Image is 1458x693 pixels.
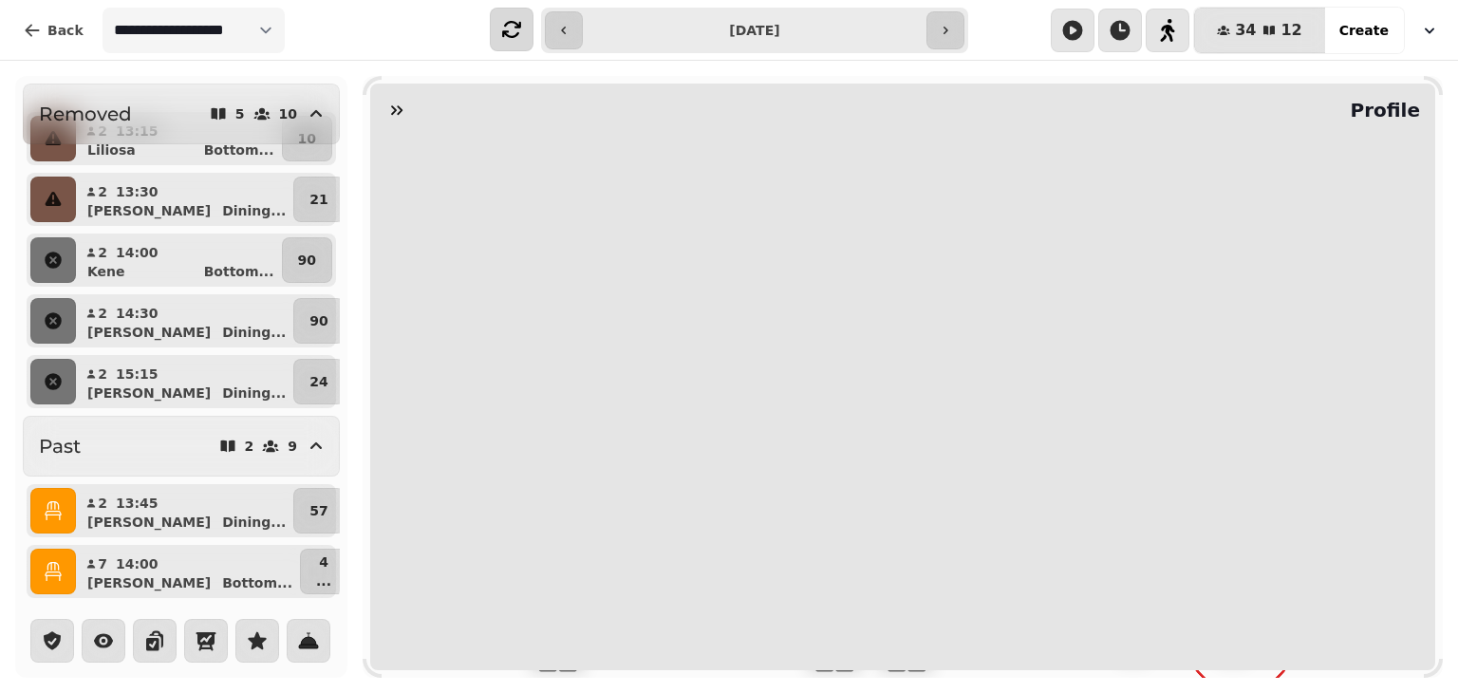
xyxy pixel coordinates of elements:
[204,140,274,159] p: Bottom ...
[309,501,327,520] p: 57
[87,513,211,532] p: [PERSON_NAME]
[87,384,211,403] p: [PERSON_NAME]
[23,84,340,144] button: Removed510
[245,440,254,453] p: 2
[222,384,286,403] p: Dining ...
[116,243,159,262] p: 14:00
[222,513,286,532] p: Dining ...
[309,190,327,209] p: 21
[39,101,132,127] h2: Removed
[1194,8,1325,53] button: 3412
[1280,23,1301,38] span: 12
[235,107,245,121] p: 5
[1339,24,1389,37] span: Create
[222,201,286,220] p: Dining ...
[97,554,108,573] p: 7
[116,554,159,573] p: 14:00
[80,298,290,344] button: 214:30[PERSON_NAME]Dining...
[116,494,159,513] p: 13:45
[222,323,286,342] p: Dining ...
[23,416,340,477] button: Past29
[279,107,297,121] p: 10
[80,177,290,222] button: 213:30[PERSON_NAME]Dining...
[1235,23,1256,38] span: 34
[87,323,211,342] p: [PERSON_NAME]
[293,177,344,222] button: 21
[87,140,136,159] p: Liliosa
[298,251,316,270] p: 90
[282,237,332,283] button: 90
[316,553,331,571] p: 4
[87,201,211,220] p: [PERSON_NAME]
[80,359,290,404] button: 215:15[PERSON_NAME]Dining...
[97,304,108,323] p: 2
[87,262,125,281] p: Kene
[222,573,292,592] p: Bottom ...
[1324,8,1404,53] button: Create
[97,182,108,201] p: 2
[80,488,290,534] button: 213:45[PERSON_NAME]Dining...
[97,365,108,384] p: 2
[204,262,274,281] p: Bottom ...
[87,573,211,592] p: [PERSON_NAME]
[47,24,84,37] span: Back
[39,433,81,459] h2: Past
[293,298,344,344] button: 90
[8,8,99,53] button: Back
[316,571,331,590] p: ...
[80,237,278,283] button: 214:00KeneBottom...
[97,494,108,513] p: 2
[309,311,327,330] p: 90
[288,440,297,453] p: 9
[116,304,159,323] p: 14:30
[1342,97,1420,123] h2: Profile
[300,549,347,594] button: 4...
[293,359,344,404] button: 24
[116,182,159,201] p: 13:30
[116,365,159,384] p: 15:15
[309,372,327,391] p: 24
[293,488,344,534] button: 57
[97,243,108,262] p: 2
[80,549,296,594] button: 714:00[PERSON_NAME]Bottom...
